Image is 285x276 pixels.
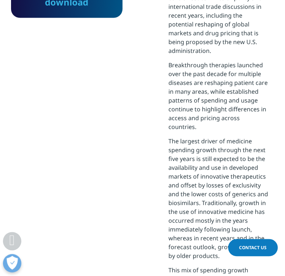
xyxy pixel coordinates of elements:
[168,137,269,266] p: The largest driver of medicine spending growth through the next five years is still expected to b...
[228,239,278,256] a: Contact Us
[168,61,269,137] p: Breakthrough therapies launched over the past decade for multiple diseases are reshaping patient ...
[3,254,21,272] button: Open Preferences
[239,244,267,251] span: Contact Us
